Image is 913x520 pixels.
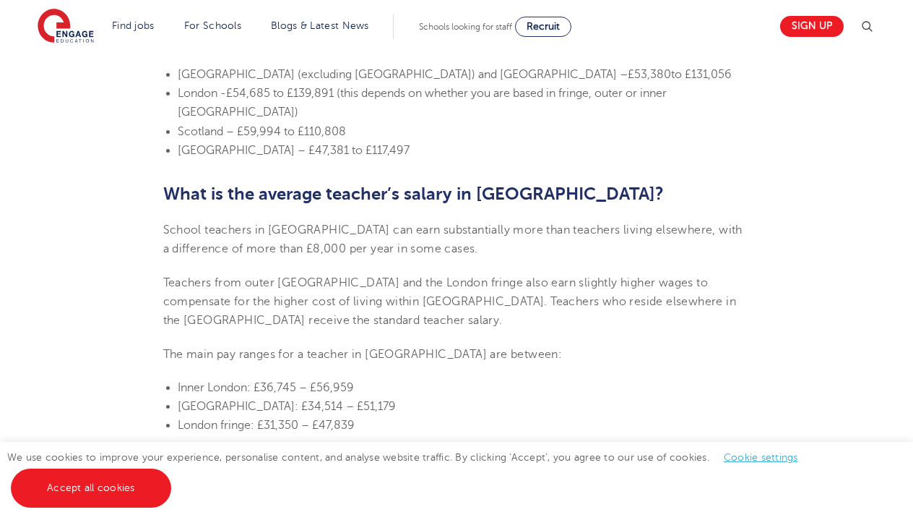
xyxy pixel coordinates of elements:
a: Cookie settings [724,452,798,463]
span: £53,380 [628,68,671,81]
span: [GEOGRAPHIC_DATA] – £47,381 to £117,497 [178,144,410,157]
a: Find jobs [112,20,155,31]
a: For Schools [184,20,241,31]
img: Engage Education [38,9,94,45]
a: Blogs & Latest News [271,20,369,31]
a: Recruit [515,17,571,37]
span: Teachers from outer [GEOGRAPHIC_DATA] and the London fringe also earn slightly higher wages to co... [163,276,737,328]
span: Recruit [527,21,560,32]
span: School teachers in [GEOGRAPHIC_DATA] can earn substantially more than teachers living elsewhere, ... [163,223,743,255]
span: Schools looking for staff [419,22,512,32]
span: Scotland – £59,994 to £110,808 [178,125,346,138]
b: What is the average teacher’s salary in [GEOGRAPHIC_DATA]? [163,184,664,204]
span: London fringe: £31,350 – £47,839 [178,419,355,432]
span: [GEOGRAPHIC_DATA] (excluding [GEOGRAPHIC_DATA]) and [GEOGRAPHIC_DATA] – to £131,056 [178,68,732,81]
span: [GEOGRAPHIC_DATA]: £34,514 – £51,179 [178,400,396,413]
span: London -£54,685 to £139,891 (this depends on whether you are based in fringe, outer or inner [GEO... [178,87,667,119]
span: The main pay ranges for a teacher in [GEOGRAPHIC_DATA] are between: [163,348,563,361]
span: We use cookies to improve your experience, personalise content, and analyse website traffic. By c... [7,452,813,493]
a: Accept all cookies [11,469,171,508]
a: Sign up [780,16,844,37]
span: Inner London: £36,745 – £56,959 [178,381,354,394]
